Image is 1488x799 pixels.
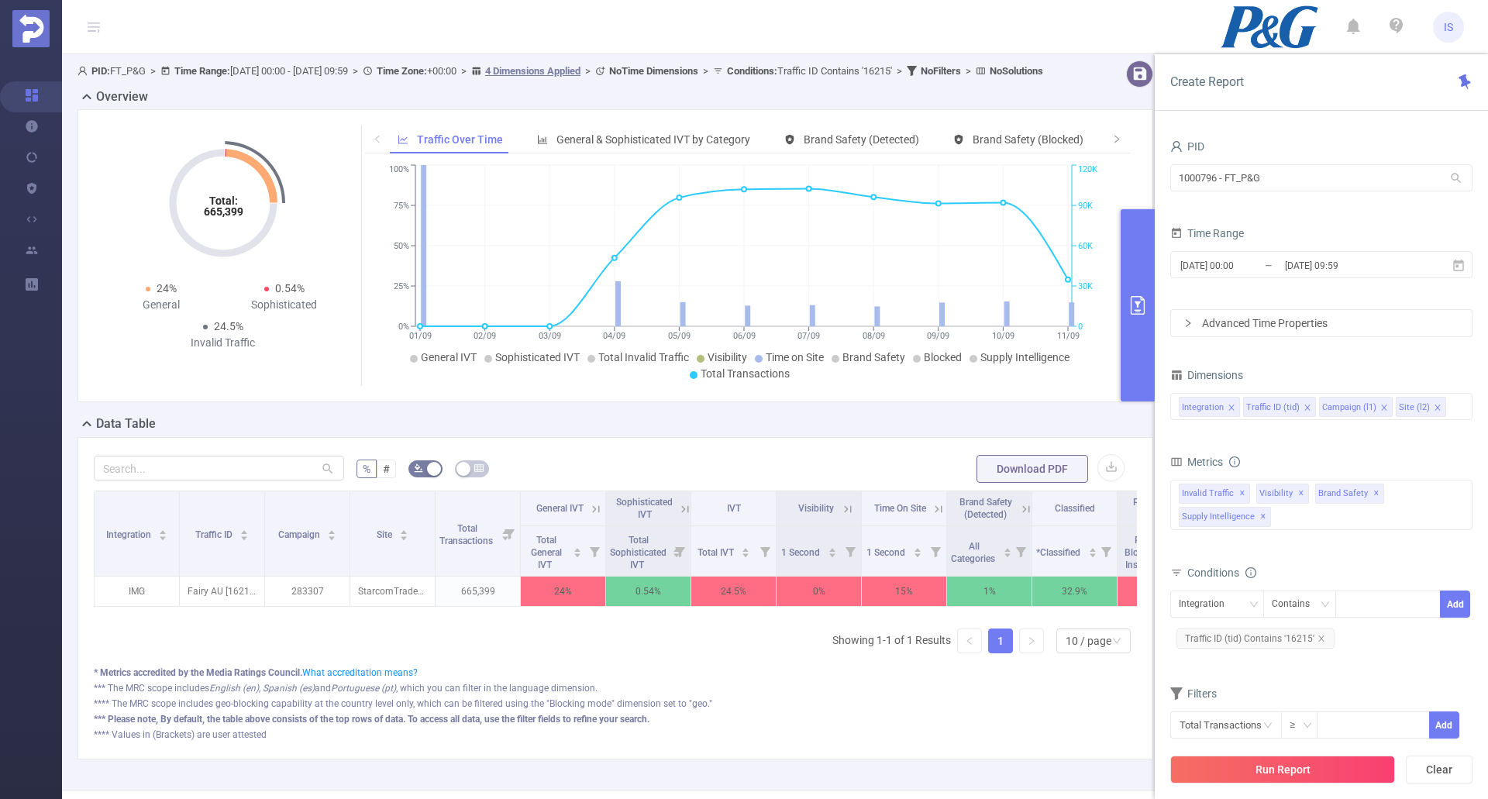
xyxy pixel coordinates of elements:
div: Sort [913,546,922,555]
span: PID [1170,140,1204,153]
u: 4 Dimensions Applied [485,65,580,77]
span: % [363,463,370,475]
b: No Filters [921,65,961,77]
button: Add [1428,711,1459,739]
tspan: 02/09 [474,331,496,341]
h2: Data Table [96,415,156,433]
b: Time Zone: [377,65,427,77]
div: Campaign (l1) [1322,398,1376,418]
div: Sort [327,528,336,537]
p: 15% [862,577,946,606]
b: * Metrics accredited by the Media Ratings Council. [94,667,302,678]
tspan: 01/09 [408,331,431,341]
tspan: 50% [394,241,409,251]
i: icon: caret-down [328,534,336,539]
li: Integration [1179,397,1240,417]
tspan: 100% [389,165,409,175]
a: 1 [989,629,1012,653]
div: Sort [741,546,750,555]
div: Sort [158,528,167,537]
span: All Categories [951,541,997,564]
button: Run Report [1170,756,1395,784]
tspan: 25% [394,281,409,291]
tspan: 08/09 [862,331,884,341]
div: **** The MRC scope includes geo-blocking capability at the country level only, which can be filte... [94,697,1137,711]
i: icon: close [1304,404,1311,413]
span: Create Report [1170,74,1244,89]
i: icon: caret-down [573,551,582,556]
span: Conditions [1187,567,1256,579]
span: *Classified [1036,547,1083,558]
i: icon: caret-down [240,534,249,539]
b: No Solutions [990,65,1043,77]
span: Visibility [708,351,747,363]
div: 10 / page [1066,629,1111,653]
i: icon: close [1434,404,1441,413]
i: Portuguese (pt) [331,683,396,694]
i: Filter menu [1010,526,1032,576]
span: Pre-Blocking Insights [1125,535,1161,570]
span: IS [1444,12,1453,43]
span: > [892,65,907,77]
i: icon: down [1303,721,1312,732]
button: Add [1440,591,1470,618]
i: icon: info-circle [1229,456,1240,467]
div: Integration [1179,591,1235,617]
span: Filters [1170,687,1217,700]
span: General IVT [421,351,477,363]
li: Next Page [1019,629,1044,653]
i: icon: caret-up [1088,546,1097,550]
span: Total General IVT [531,535,562,570]
li: Site (l2) [1396,397,1446,417]
i: icon: caret-down [1003,551,1011,556]
span: 1 Second [866,547,908,558]
span: ✕ [1239,484,1245,503]
i: icon: table [474,463,484,473]
b: Time Range: [174,65,230,77]
tspan: Total: [208,195,237,207]
p: IMG [95,577,179,606]
i: icon: right [1027,636,1036,646]
span: Pre-Blocking Insights [1133,497,1187,520]
img: Protected Media [12,10,50,47]
i: icon: user [77,66,91,76]
p: 665,399 [436,577,520,606]
span: ✕ [1298,484,1304,503]
p: 0% [777,577,861,606]
tspan: 06/09 [732,331,755,341]
i: icon: caret-up [828,546,836,550]
tspan: 75% [394,201,409,211]
div: Sort [828,546,837,555]
span: > [698,65,713,77]
i: icon: close [1317,635,1325,642]
tspan: 10/09 [991,331,1014,341]
i: icon: down [1112,636,1121,647]
span: Total Transactions [439,523,495,546]
span: Supply Intelligence [1179,507,1271,527]
i: Filter menu [1095,526,1117,576]
span: Supply Intelligence [980,351,1069,363]
tspan: 665,399 [203,205,243,218]
div: Site (l2) [1399,398,1430,418]
span: Brand Safety (Detected) [959,497,1012,520]
tspan: 09/09 [927,331,949,341]
i: icon: caret-up [159,528,167,532]
p: Fairy AU [16215] [180,577,264,606]
i: icon: user [1170,140,1183,153]
span: Sophisticated IVT [495,351,580,363]
div: General [100,297,223,313]
i: Filter menu [584,526,605,576]
tspan: 60K [1078,241,1093,251]
i: icon: caret-up [1003,546,1011,550]
i: icon: caret-down [742,551,750,556]
tspan: 30K [1078,281,1093,291]
span: Traffic ID Contains '16215' [727,65,892,77]
div: icon: rightAdvanced Time Properties [1171,310,1472,336]
span: Visibility [1256,484,1309,504]
p: 1% [947,577,1032,606]
div: Sort [1088,546,1097,555]
input: Start date [1179,255,1304,276]
span: 24.5% [214,320,243,332]
span: 1 Second [781,547,822,558]
button: Clear [1406,756,1472,784]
